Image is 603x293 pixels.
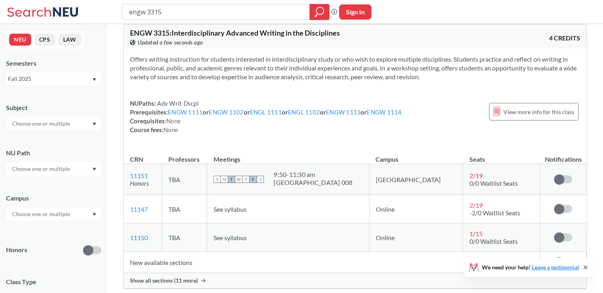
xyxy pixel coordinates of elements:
[128,5,304,19] input: Class, professor, course number, "phrase"
[6,194,101,203] div: Campus
[124,273,587,288] div: Show all sections (11 more)
[463,147,540,164] th: Seats
[369,223,463,252] td: Online
[228,176,235,183] span: T
[250,176,257,183] span: F
[168,108,203,116] a: ENGW 1111
[124,252,540,273] td: New available sections
[339,4,371,20] button: Sign In
[8,209,75,219] input: Choose one or multiple
[58,34,81,46] button: LAW
[162,223,207,252] td: TBA
[130,55,580,81] section: Offers writing instruction for students interested in interdisciplinary study or who wish to expl...
[235,176,242,183] span: W
[274,179,352,187] div: [GEOGRAPHIC_DATA] 008
[8,74,92,83] div: Fall 2025
[6,207,101,221] div: Dropdown arrow
[9,34,31,46] button: NEU
[369,164,463,195] td: [GEOGRAPHIC_DATA]
[309,4,329,20] div: magnifying glass
[6,162,101,176] div: Dropdown arrow
[162,195,207,223] td: TBA
[130,234,148,241] a: 11150
[257,176,264,183] span: S
[164,126,178,133] span: None
[92,122,96,126] svg: Dropdown arrow
[469,172,483,179] span: 2 / 19
[214,234,247,241] span: See syllabus
[92,78,96,81] svg: Dropdown arrow
[503,107,574,117] span: View more info for this class
[207,147,369,164] th: Meetings
[214,176,221,183] span: S
[162,147,207,164] th: Professors
[209,108,244,116] a: ENGW 1102
[469,179,518,187] span: 0/0 Waitlist Seats
[92,213,96,216] svg: Dropdown arrow
[166,117,181,124] span: None
[6,277,101,286] span: Class Type
[221,176,228,183] span: M
[469,209,520,217] span: -2/0 Waitlist Seats
[6,149,101,157] div: NU Path
[367,108,401,116] a: ENGW 1114
[130,28,340,37] span: ENGW 3315 : Interdisciplinary Advanced Writing in the Disciplines
[34,34,55,46] button: CPS
[156,100,199,107] span: Adv Writ Dscpl
[549,34,580,42] span: 4 CREDITS
[6,72,101,85] div: Fall 2025Dropdown arrow
[130,99,402,134] div: NUPaths: Prerequisites: or or or or or Corequisites: Course fees:
[130,205,148,213] a: 11147
[162,164,207,195] td: TBA
[250,108,282,116] a: ENGL 1111
[214,205,247,213] span: See syllabus
[315,6,324,18] svg: magnifying glass
[138,38,203,47] span: Updated a few seconds ago
[532,264,579,271] a: Leave a testimonial
[130,179,149,187] i: Honors
[469,237,518,245] span: 0/0 Waitlist Seats
[469,230,483,237] span: 1 / 15
[242,176,250,183] span: T
[6,117,101,130] div: Dropdown arrow
[288,108,320,116] a: ENGL 1102
[540,147,587,164] th: Notifications
[6,103,101,112] div: Subject
[130,172,148,179] a: 11151
[369,195,463,223] td: Online
[482,265,579,270] span: We need your help!
[8,119,75,128] input: Choose one or multiple
[274,171,352,179] div: 9:50 - 11:30 am
[6,59,101,68] div: Semesters
[130,155,143,164] div: CRN
[8,164,75,174] input: Choose one or multiple
[92,168,96,171] svg: Dropdown arrow
[326,108,361,116] a: ENGW 1113
[6,245,27,255] p: Honors
[369,147,463,164] th: Campus
[469,201,483,209] span: 2 / 19
[130,277,198,284] span: Show all sections (11 more)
